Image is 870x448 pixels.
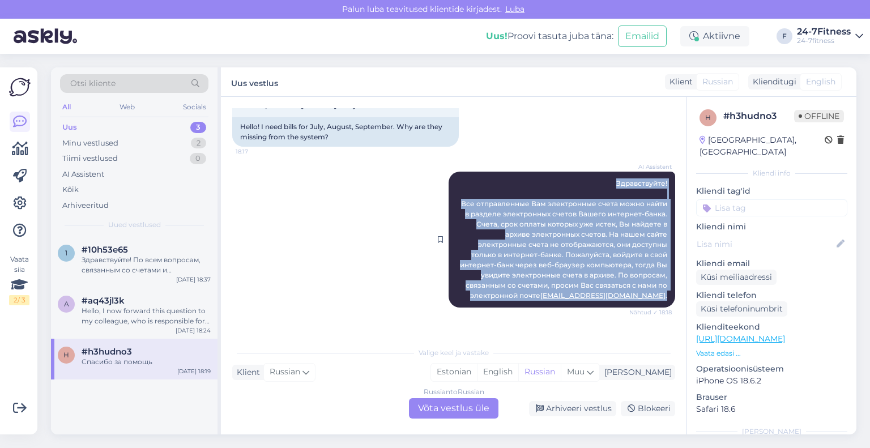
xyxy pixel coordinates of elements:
span: Uued vestlused [108,220,161,230]
span: AI Assistent [629,163,672,171]
span: 18:17 [236,147,278,156]
div: Klient [232,366,260,378]
span: Muu [567,366,585,377]
span: h [63,351,69,359]
div: 2 [191,138,206,149]
span: English [806,76,835,88]
span: Luba [502,4,528,14]
div: 2 / 3 [9,295,29,305]
div: Russian to Russian [424,387,484,397]
div: Proovi tasuta juba täna: [486,29,613,43]
div: Küsi telefoninumbrit [696,301,787,317]
div: F [777,28,792,44]
div: Arhiveeritud [62,200,109,211]
span: Russian [702,76,733,88]
div: All [60,100,73,114]
div: 3 [190,122,206,133]
span: #aq43jl3k [82,296,125,306]
p: Vaata edasi ... [696,348,847,359]
p: Kliendi email [696,258,847,270]
div: Aktiivne [680,26,749,46]
span: h [705,113,711,122]
button: Emailid [618,25,667,47]
p: iPhone OS 18.6.2 [696,375,847,387]
div: Здравствуйте! По всем вопросам, связанным со счетами и задолженностями, пожалуйста, обращайтесь п... [82,255,211,275]
span: Offline [794,110,844,122]
div: Web [117,100,137,114]
div: [PERSON_NAME] [696,426,847,437]
div: [DATE] 18:24 [176,326,211,335]
div: Valige keel ja vastake [232,348,675,358]
span: Nähtud ✓ 18:18 [629,308,672,317]
div: Blokeeri [621,401,675,416]
div: [PERSON_NAME] [600,366,672,378]
a: [EMAIL_ADDRESS][DOMAIN_NAME] [540,291,666,300]
div: 24-7fitness [797,36,851,45]
div: Vaata siia [9,254,29,305]
div: English [477,364,518,381]
div: Arhiveeri vestlus [529,401,616,416]
p: Brauser [696,391,847,403]
b: Uus! [486,31,507,41]
div: Russian [518,364,561,381]
div: Socials [181,100,208,114]
div: Kõik [62,184,79,195]
span: 1 [65,249,67,257]
div: Tiimi vestlused [62,153,118,164]
span: Otsi kliente [70,78,116,89]
div: [DATE] 18:19 [177,367,211,376]
span: a [64,300,69,308]
div: Klient [665,76,693,88]
span: #h3hudno3 [82,347,132,357]
div: [GEOGRAPHIC_DATA], [GEOGRAPHIC_DATA] [700,134,825,158]
div: Hello, I now forward this question to my colleague, who is responsible for this. The reply will b... [82,306,211,326]
div: Võta vestlus üle [409,398,498,419]
p: Safari 18.6 [696,403,847,415]
span: #10h53e65 [82,245,128,255]
div: Hello! I need bills for July, August, September. Why are they missing from the system? [232,117,459,147]
input: Lisa nimi [697,238,834,250]
div: Спасибо за помощь [82,357,211,367]
p: Kliendi telefon [696,289,847,301]
div: Küsi meiliaadressi [696,270,777,285]
div: Klienditugi [748,76,796,88]
a: [URL][DOMAIN_NAME] [696,334,785,344]
div: 24-7Fitness [797,27,851,36]
p: Operatsioonisüsteem [696,363,847,375]
div: Estonian [431,364,477,381]
img: Askly Logo [9,76,31,98]
div: Uus [62,122,77,133]
label: Uus vestlus [231,74,278,89]
p: Kliendi nimi [696,221,847,233]
input: Lisa tag [696,199,847,216]
p: Klienditeekond [696,321,847,333]
a: 24-7Fitness24-7fitness [797,27,863,45]
div: Minu vestlused [62,138,118,149]
p: Kliendi tag'id [696,185,847,197]
span: Russian [270,366,300,378]
div: AI Assistent [62,169,104,180]
div: [DATE] 18:37 [176,275,211,284]
div: # h3hudno3 [723,109,794,123]
div: Kliendi info [696,168,847,178]
div: 0 [190,153,206,164]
